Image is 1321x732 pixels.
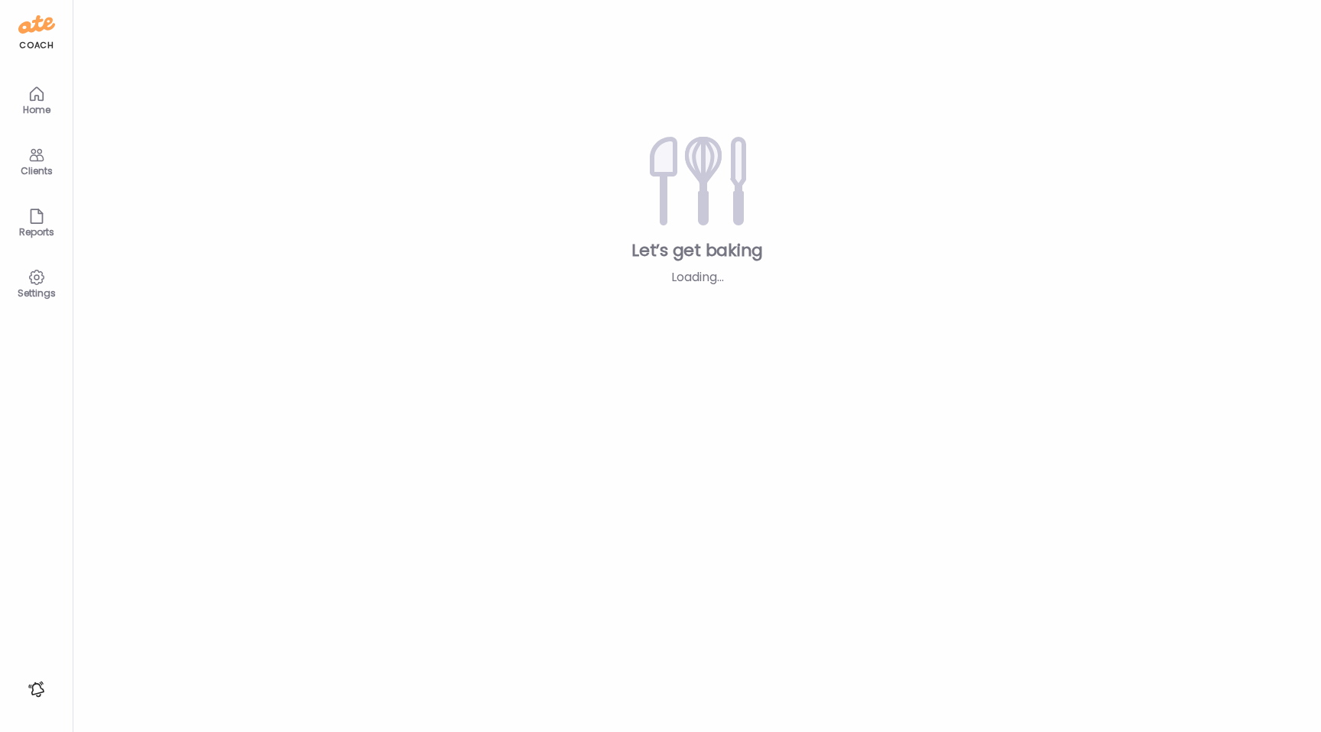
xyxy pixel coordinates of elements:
[591,268,804,287] div: Loading...
[9,166,64,176] div: Clients
[9,227,64,237] div: Reports
[9,105,64,115] div: Home
[19,39,54,52] div: coach
[18,12,55,37] img: ate
[9,288,64,298] div: Settings
[98,239,1297,262] div: Let’s get baking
